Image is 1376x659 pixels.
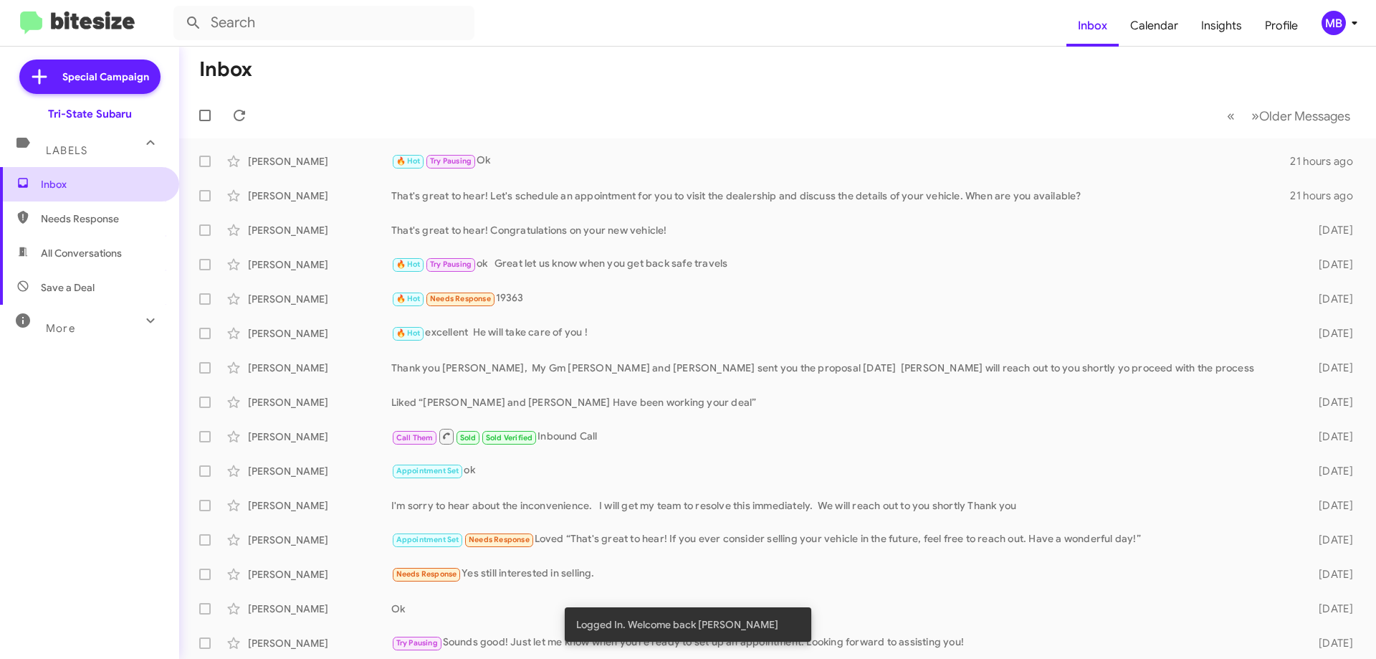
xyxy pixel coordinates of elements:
[1296,602,1365,616] div: [DATE]
[430,260,472,269] span: Try Pausing
[1290,189,1365,203] div: 21 hours ago
[396,156,421,166] span: 🔥 Hot
[41,212,163,226] span: Needs Response
[391,566,1296,582] div: Yes still interested in selling.
[1296,636,1365,650] div: [DATE]
[391,256,1296,272] div: ok Great let us know when you get back safe travels
[460,433,477,442] span: Sold
[248,326,391,341] div: [PERSON_NAME]
[248,498,391,513] div: [PERSON_NAME]
[1259,108,1350,124] span: Older Messages
[248,567,391,582] div: [PERSON_NAME]
[1243,101,1359,131] button: Next
[248,533,391,547] div: [PERSON_NAME]
[391,531,1296,548] div: Loved “That's great to hear! If you ever consider selling your vehicle in the future, feel free t...
[248,257,391,272] div: [PERSON_NAME]
[248,602,391,616] div: [PERSON_NAME]
[1066,5,1119,47] a: Inbox
[391,427,1296,445] div: Inbound Call
[41,246,122,260] span: All Conversations
[1227,107,1235,125] span: «
[48,107,132,121] div: Tri-State Subaru
[1218,101,1243,131] button: Previous
[391,290,1296,307] div: 19363
[391,395,1296,409] div: Liked “[PERSON_NAME] and [PERSON_NAME] Have been working your deal”
[396,638,438,648] span: Try Pausing
[41,280,95,295] span: Save a Deal
[391,189,1290,203] div: That's great to hear! Let's schedule an appointment for you to visit the dealership and discuss t...
[1296,567,1365,582] div: [DATE]
[199,58,252,81] h1: Inbox
[1219,101,1359,131] nav: Page navigation example
[396,328,421,338] span: 🔥 Hot
[486,433,533,442] span: Sold Verified
[248,189,391,203] div: [PERSON_NAME]
[19,60,161,94] a: Special Campaign
[576,617,778,632] span: Logged In. Welcome back [PERSON_NAME]
[248,292,391,306] div: [PERSON_NAME]
[1119,5,1190,47] a: Calendar
[1296,223,1365,237] div: [DATE]
[1296,430,1365,444] div: [DATE]
[248,154,391,169] div: [PERSON_NAME]
[391,153,1290,169] div: Ok
[248,430,391,444] div: [PERSON_NAME]
[248,223,391,237] div: [PERSON_NAME]
[430,156,472,166] span: Try Pausing
[46,322,75,335] span: More
[248,636,391,650] div: [PERSON_NAME]
[469,535,530,544] span: Needs Response
[1296,257,1365,272] div: [DATE]
[62,70,149,84] span: Special Campaign
[173,6,474,40] input: Search
[248,361,391,375] div: [PERSON_NAME]
[396,535,459,544] span: Appointment Set
[396,433,434,442] span: Call Them
[391,463,1296,479] div: ok
[1309,11,1360,35] button: MB
[396,260,421,269] span: 🔥 Hot
[248,464,391,478] div: [PERSON_NAME]
[391,361,1296,375] div: Thank you [PERSON_NAME], My Gm [PERSON_NAME] and [PERSON_NAME] sent you the proposal [DATE] [PERS...
[1253,5,1309,47] a: Profile
[1322,11,1346,35] div: MB
[1296,533,1365,547] div: [DATE]
[1296,326,1365,341] div: [DATE]
[391,498,1296,513] div: I'm sorry to hear about the inconvenience. I will get my team to resolve this immediately. We wil...
[1190,5,1253,47] a: Insights
[1290,154,1365,169] div: 21 hours ago
[1296,498,1365,513] div: [DATE]
[248,395,391,409] div: [PERSON_NAME]
[396,294,421,303] span: 🔥 Hot
[391,602,1296,616] div: Ok
[1296,361,1365,375] div: [DATE]
[1251,107,1259,125] span: »
[46,144,87,157] span: Labels
[1296,464,1365,478] div: [DATE]
[391,325,1296,341] div: excellent He will take care of you !
[41,177,163,191] span: Inbox
[1296,395,1365,409] div: [DATE]
[391,635,1296,651] div: Sounds good! Just let me know when you’re ready to set up an appointment. Looking forward to assi...
[1296,292,1365,306] div: [DATE]
[396,569,457,579] span: Needs Response
[391,223,1296,237] div: That's great to hear! Congratulations on your new vehicle!
[396,466,459,475] span: Appointment Set
[430,294,491,303] span: Needs Response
